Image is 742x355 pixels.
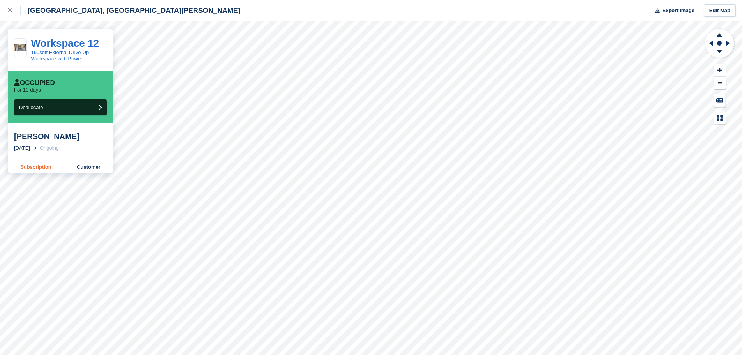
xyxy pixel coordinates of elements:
[14,87,41,93] p: For 10 days
[8,161,64,173] a: Subscription
[14,79,55,87] div: Occupied
[14,144,30,152] div: [DATE]
[704,4,736,17] a: Edit Map
[14,99,107,115] button: Deallocate
[14,44,26,51] img: Workspace%20internal.jpg
[31,49,89,62] a: 160sqft External Drive-Up Workspace with Power
[714,111,726,124] button: Map Legend
[33,147,37,150] img: arrow-right-light-icn-cde0832a797a2874e46488d9cf13f60e5c3a73dbe684e267c42b8395dfbc2abf.svg
[19,104,43,110] span: Deallocate
[714,64,726,77] button: Zoom In
[14,132,107,141] div: [PERSON_NAME]
[714,94,726,107] button: Keyboard Shortcuts
[714,77,726,90] button: Zoom Out
[40,144,59,152] div: Ongoing
[650,4,694,17] button: Export Image
[64,161,113,173] a: Customer
[21,6,240,15] div: [GEOGRAPHIC_DATA], [GEOGRAPHIC_DATA][PERSON_NAME]
[662,7,694,14] span: Export Image
[31,37,99,49] a: Workspace 12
